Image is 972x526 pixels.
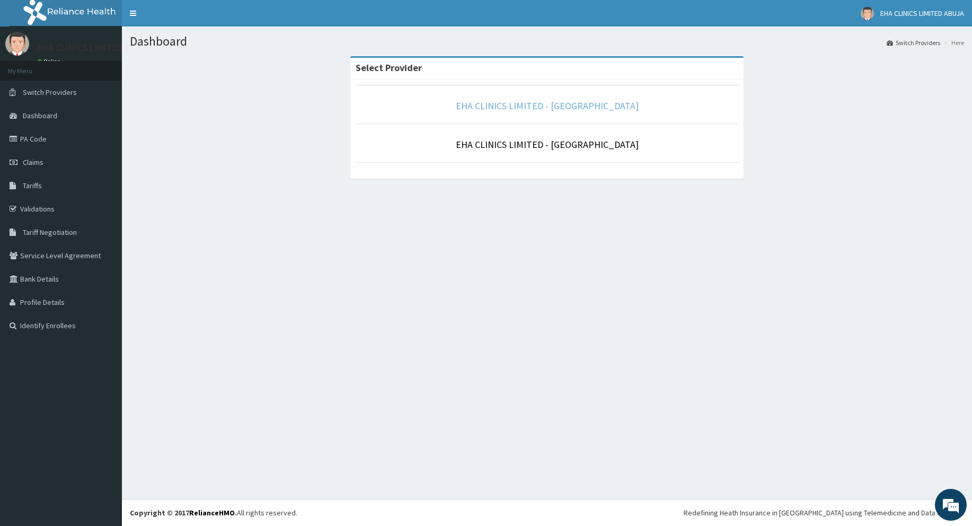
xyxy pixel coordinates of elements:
[23,87,77,97] span: Switch Providers
[456,138,639,151] a: EHA CLINICS LIMITED - [GEOGRAPHIC_DATA]
[5,32,29,56] img: User Image
[130,508,237,518] strong: Copyright © 2017 .
[880,8,964,18] span: EHA CLINICS LIMITED ABUJA
[23,181,42,190] span: Tariffs
[20,53,43,80] img: d_794563401_company_1708531726252_794563401
[189,508,235,518] a: RelianceHMO
[456,100,639,112] a: EHA CLINICS LIMITED - [GEOGRAPHIC_DATA]
[130,34,964,48] h1: Dashboard
[37,43,152,52] p: EHA CLINICS LIMITED ABUJA
[861,7,874,20] img: User Image
[23,111,57,120] span: Dashboard
[174,5,199,31] div: Minimize live chat window
[55,59,178,73] div: Chat with us now
[356,62,422,74] strong: Select Provider
[23,227,77,237] span: Tariff Negotiation
[941,38,964,47] li: Here
[684,507,964,518] div: Redefining Heath Insurance in [GEOGRAPHIC_DATA] using Telemedicine and Data Science!
[61,134,146,241] span: We're online!
[23,157,43,167] span: Claims
[5,290,202,327] textarea: Type your message and hit 'Enter'
[122,499,972,526] footer: All rights reserved.
[37,58,63,65] a: Online
[887,38,940,47] a: Switch Providers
